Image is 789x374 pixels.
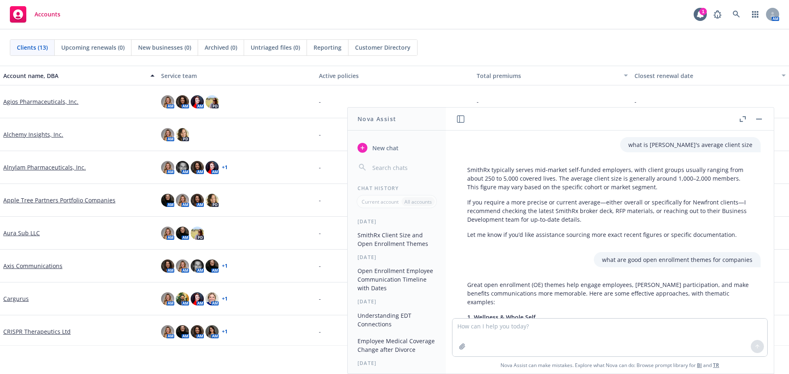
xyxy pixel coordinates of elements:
div: Service team [161,71,312,80]
span: - [477,97,479,106]
img: photo [176,259,189,273]
a: Alnylam Pharmaceuticals, Inc. [3,163,86,172]
span: - [319,327,321,336]
img: photo [161,194,174,207]
img: photo [191,292,204,305]
button: Active policies [316,66,473,85]
div: Account name, DBA [3,71,145,80]
button: Closest renewal date [631,66,789,85]
button: Open Enrollment Employee Communication Timeline with Dates [354,264,439,295]
a: Switch app [747,6,764,23]
button: Total premiums [473,66,631,85]
img: photo [191,259,204,273]
img: photo [205,161,219,174]
p: All accounts [404,198,432,205]
a: Alchemy Insights, Inc. [3,130,63,139]
a: BI [697,362,702,369]
span: Reporting [314,43,341,52]
span: Clients (13) [17,43,48,52]
span: Customer Directory [355,43,411,52]
a: CRISPR Therapeutics Ltd [3,327,71,336]
span: Accounts [35,11,60,18]
img: photo [176,292,189,305]
span: - [319,294,321,303]
img: photo [191,194,204,207]
button: Employee Medical Coverage Change after Divorce [354,334,439,356]
span: Upcoming renewals (0) [61,43,125,52]
a: Agios Pharmaceuticals, Inc. [3,97,78,106]
a: + 1 [222,165,228,170]
h1: Nova Assist [358,115,396,123]
img: photo [191,227,204,240]
span: - [319,163,321,172]
a: Aura Sub LLC [3,229,40,237]
img: photo [191,325,204,338]
a: TR [713,362,719,369]
img: photo [205,259,219,273]
input: Search chats [371,162,436,173]
img: photo [161,325,174,338]
button: Service team [158,66,316,85]
p: what is [PERSON_NAME]'s average client size [628,140,752,149]
img: photo [176,325,189,338]
span: New businesses (0) [138,43,191,52]
p: what are good open enrollment themes for companies [602,255,752,264]
span: - [634,97,637,106]
img: photo [176,227,189,240]
p: Current account [362,198,399,205]
span: Nova Assist can make mistakes. Explore what Nova can do: Browse prompt library for and [449,357,771,374]
img: photo [161,128,174,141]
span: - [319,130,321,139]
div: Total premiums [477,71,619,80]
a: Cargurus [3,294,29,303]
div: [DATE] [348,360,446,367]
span: 1. Wellness & Whole Self [467,313,535,321]
img: photo [205,194,219,207]
a: Axis Communications [3,262,62,270]
img: photo [161,227,174,240]
img: photo [161,292,174,305]
a: Accounts [7,3,64,26]
img: photo [205,325,219,338]
div: [DATE] [348,218,446,225]
a: + 1 [222,329,228,334]
span: - [319,262,321,270]
a: Report a Bug [709,6,726,23]
div: [DATE] [348,298,446,305]
button: New chat [354,140,439,155]
div: Closest renewal date [634,71,777,80]
a: + 1 [222,264,228,268]
div: [DATE] [348,254,446,261]
img: photo [191,95,204,108]
div: Chat History [348,185,446,192]
button: Understanding EDT Connections [354,309,439,331]
span: Archived (0) [205,43,237,52]
img: photo [205,292,219,305]
p: Great open enrollment (OE) themes help engage employees, [PERSON_NAME] participation, and make be... [467,280,752,306]
span: New chat [371,144,399,152]
img: photo [176,161,189,174]
img: photo [176,194,189,207]
a: + 1 [222,296,228,301]
p: If you require a more precise or current average—either overall or specifically for Newfront clie... [467,198,752,224]
img: photo [191,161,204,174]
div: Active policies [319,71,470,80]
a: Search [728,6,745,23]
span: - [319,97,321,106]
img: photo [176,128,189,141]
img: photo [205,95,219,108]
img: photo [161,161,174,174]
span: - [319,196,321,204]
a: Apple Tree Partners Portfolio Companies [3,196,115,204]
span: - [319,229,321,237]
img: photo [176,95,189,108]
p: Let me know if you’d like assistance sourcing more exact recent figures or specific documentation. [467,230,752,239]
span: Untriaged files (0) [251,43,300,52]
img: photo [161,95,174,108]
p: SmithRx typically serves mid-market self-funded employers, with client groups usually ranging fro... [467,165,752,191]
img: photo [161,259,174,273]
div: 1 [699,8,707,15]
button: SmithRx Client Size and Open Enrollment Themes [354,228,439,250]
